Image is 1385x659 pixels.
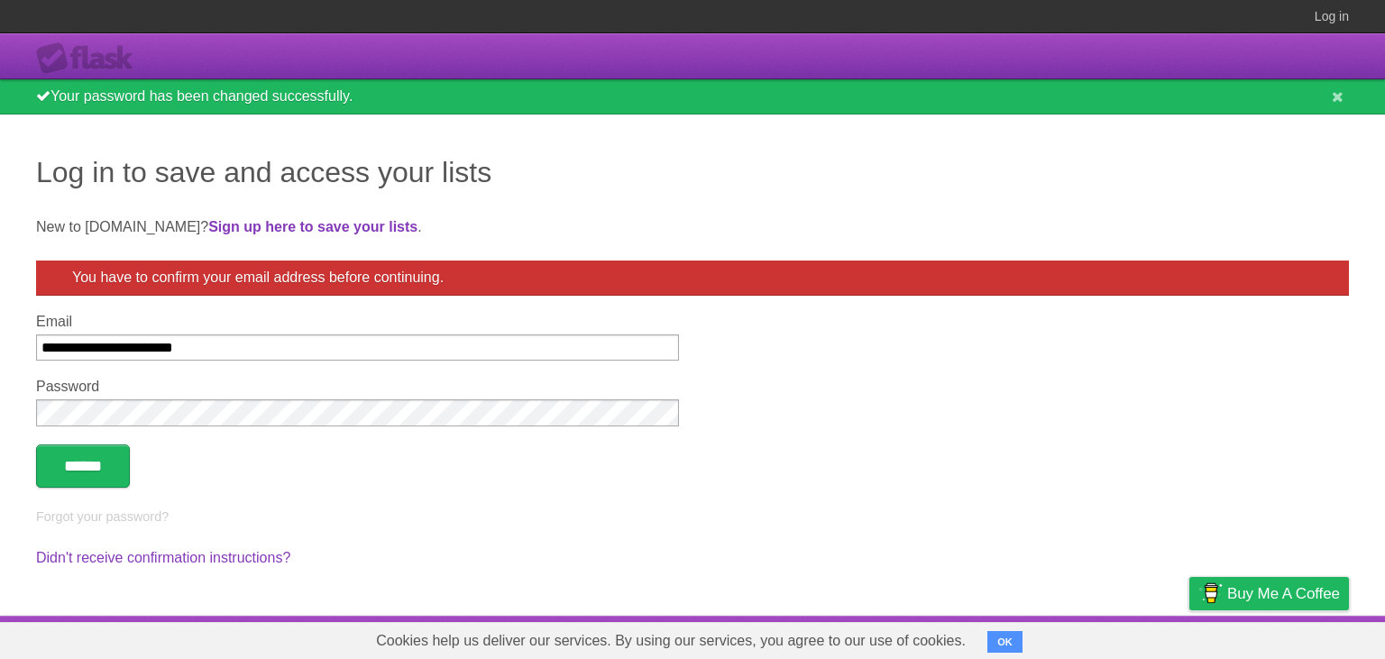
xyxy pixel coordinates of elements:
span: Cookies help us deliver our services. By using our services, you agree to our use of cookies. [358,623,984,659]
a: Privacy [1166,620,1213,654]
label: Email [36,314,679,330]
a: Sign up here to save your lists [208,219,417,234]
label: Password [36,379,679,395]
a: Suggest a feature [1235,620,1349,654]
p: New to [DOMAIN_NAME]? . [36,216,1349,238]
a: Buy me a coffee [1189,577,1349,610]
a: About [949,620,987,654]
div: You have to confirm your email address before continuing. [36,261,1349,296]
a: Forgot your password? [36,509,169,524]
span: Buy me a coffee [1227,578,1340,609]
button: OK [987,631,1023,653]
h1: Log in to save and access your lists [36,151,1349,194]
div: Flask [36,42,144,75]
a: Terms [1105,620,1144,654]
img: Buy me a coffee [1198,578,1223,609]
a: Developers [1009,620,1082,654]
a: Didn't receive confirmation instructions? [36,550,290,565]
